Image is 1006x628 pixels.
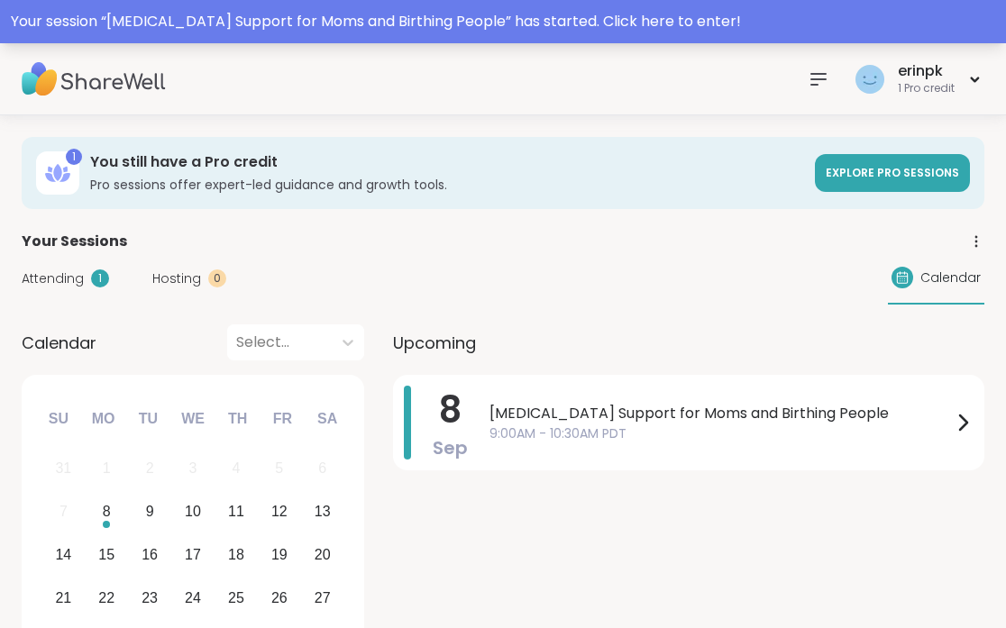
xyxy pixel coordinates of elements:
div: Mo [83,399,123,439]
div: Not available Tuesday, September 2nd, 2025 [131,450,169,488]
div: 23 [142,586,158,610]
div: 15 [98,542,114,567]
div: Choose Saturday, September 20th, 2025 [303,536,342,575]
span: Hosting [152,269,201,288]
div: Choose Wednesday, September 10th, 2025 [174,493,213,532]
div: Choose Monday, September 22nd, 2025 [87,578,126,617]
div: Choose Monday, September 8th, 2025 [87,493,126,532]
div: 7 [59,499,68,523]
div: 5 [275,456,283,480]
div: 26 [271,586,288,610]
span: Calendar [22,331,96,355]
div: Th [218,399,258,439]
img: erinpk [855,65,884,94]
div: Choose Saturday, September 13th, 2025 [303,493,342,532]
h3: You still have a Pro credit [90,152,804,172]
div: Tu [128,399,168,439]
div: Choose Saturday, September 27th, 2025 [303,578,342,617]
a: Explore Pro sessions [815,154,970,192]
span: Attending [22,269,84,288]
div: Not available Wednesday, September 3rd, 2025 [174,450,213,488]
div: 19 [271,542,288,567]
div: 24 [185,586,201,610]
div: Choose Sunday, September 21st, 2025 [44,578,83,617]
div: 9 [146,499,154,523]
div: 3 [189,456,197,480]
div: Choose Thursday, September 11th, 2025 [217,493,256,532]
div: Sa [307,399,347,439]
div: 1 [103,456,111,480]
div: 27 [315,586,331,610]
div: Choose Thursday, September 18th, 2025 [217,536,256,575]
div: 6 [318,456,326,480]
div: Choose Friday, September 26th, 2025 [260,578,298,617]
span: 9:00AM - 10:30AM PDT [489,424,952,443]
div: Choose Friday, September 19th, 2025 [260,536,298,575]
div: 25 [228,586,244,610]
div: 21 [55,586,71,610]
span: Explore Pro sessions [826,165,959,180]
span: [MEDICAL_DATA] Support for Moms and Birthing People [489,403,952,424]
div: Choose Monday, September 15th, 2025 [87,536,126,575]
span: Calendar [920,268,981,287]
img: ShareWell Nav Logo [22,48,166,111]
div: 10 [185,499,201,523]
div: 8 [103,499,111,523]
div: Choose Wednesday, September 24th, 2025 [174,578,213,617]
div: Not available Saturday, September 6th, 2025 [303,450,342,488]
div: 4 [232,456,240,480]
div: erinpk [898,61,955,81]
span: Your Sessions [22,231,127,252]
div: Choose Friday, September 12th, 2025 [260,493,298,532]
div: Su [39,399,78,439]
div: Not available Thursday, September 4th, 2025 [217,450,256,488]
div: Choose Wednesday, September 17th, 2025 [174,536,213,575]
div: 12 [271,499,288,523]
div: 11 [228,499,244,523]
div: Choose Tuesday, September 23rd, 2025 [131,578,169,617]
div: 1 [66,149,82,165]
div: 18 [228,542,244,567]
div: Not available Sunday, August 31st, 2025 [44,450,83,488]
div: 22 [98,586,114,610]
div: 17 [185,542,201,567]
span: Sep [433,435,468,460]
div: 16 [142,542,158,567]
div: Choose Thursday, September 25th, 2025 [217,578,256,617]
div: 13 [315,499,331,523]
div: Not available Sunday, September 7th, 2025 [44,493,83,532]
div: Your session “ [MEDICAL_DATA] Support for Moms and Birthing People ” has started. Click here to e... [11,11,995,32]
div: Choose Sunday, September 14th, 2025 [44,536,83,575]
div: We [173,399,213,439]
div: Not available Monday, September 1st, 2025 [87,450,126,488]
div: 31 [55,456,71,480]
span: Upcoming [393,331,476,355]
div: 1 [91,269,109,287]
div: 14 [55,542,71,567]
div: Fr [262,399,302,439]
h3: Pro sessions offer expert-led guidance and growth tools. [90,176,804,194]
div: Not available Friday, September 5th, 2025 [260,450,298,488]
div: Choose Tuesday, September 9th, 2025 [131,493,169,532]
span: 8 [439,385,462,435]
div: 2 [146,456,154,480]
div: 1 Pro credit [898,81,955,96]
div: 0 [208,269,226,287]
div: 20 [315,542,331,567]
div: Choose Tuesday, September 16th, 2025 [131,536,169,575]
